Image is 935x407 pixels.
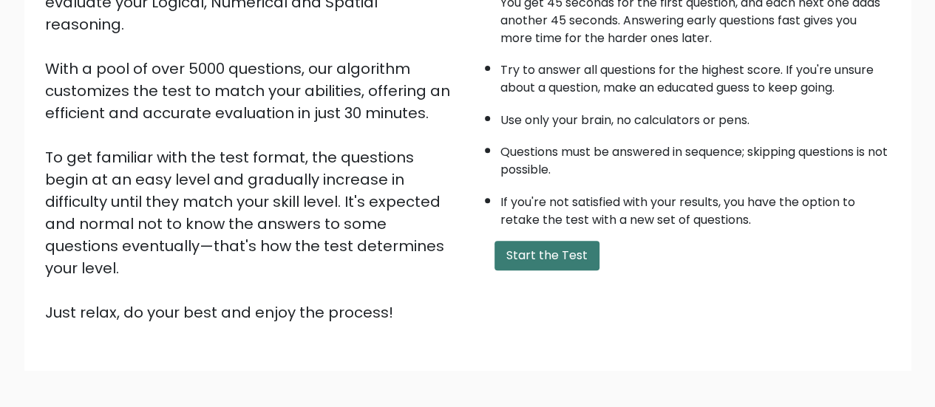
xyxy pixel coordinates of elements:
li: Questions must be answered in sequence; skipping questions is not possible. [500,136,891,179]
li: Use only your brain, no calculators or pens. [500,104,891,129]
button: Start the Test [494,241,599,270]
li: If you're not satisfied with your results, you have the option to retake the test with a new set ... [500,186,891,229]
li: Try to answer all questions for the highest score. If you're unsure about a question, make an edu... [500,54,891,97]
